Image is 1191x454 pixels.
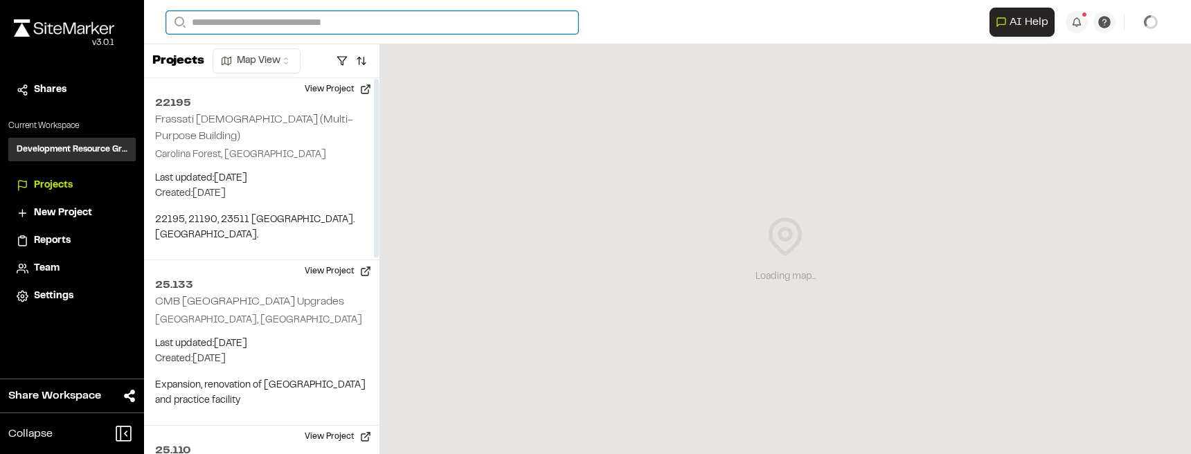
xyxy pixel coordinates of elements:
button: View Project [296,78,379,100]
a: Projects [17,178,127,193]
span: Projects [34,178,73,193]
a: New Project [17,206,127,221]
img: rebrand.png [14,19,114,37]
p: Current Workspace [8,120,136,132]
h2: CMB [GEOGRAPHIC_DATA] Upgrades [155,297,344,307]
a: Team [17,261,127,276]
button: View Project [296,426,379,448]
h2: 25.133 [155,277,368,293]
a: Settings [17,289,127,304]
p: Last updated: [DATE] [155,171,368,186]
p: [GEOGRAPHIC_DATA], [GEOGRAPHIC_DATA] [155,313,368,328]
p: Created: [DATE] [155,352,368,367]
a: Shares [17,82,127,98]
p: Last updated: [DATE] [155,336,368,352]
p: Carolina Forest, [GEOGRAPHIC_DATA] [155,147,368,163]
span: Reports [34,233,71,248]
button: Search [166,11,191,34]
div: Loading map... [755,269,816,284]
button: View Project [296,260,379,282]
span: New Project [34,206,92,221]
div: Open AI Assistant [989,8,1060,37]
a: Reports [17,233,127,248]
h3: Development Resource Group [17,143,127,156]
button: Open AI Assistant [989,8,1055,37]
p: Projects [152,52,204,71]
h2: 22195 [155,95,368,111]
p: Expansion, renovation of [GEOGRAPHIC_DATA] and practice facility [155,378,368,408]
span: Shares [34,82,66,98]
div: Oh geez...please don't... [14,37,114,49]
h2: Frassati [DEMOGRAPHIC_DATA] (Multi-Purpose Building) [155,115,353,141]
p: Created: [DATE] [155,186,368,201]
span: Share Workspace [8,388,101,404]
span: Team [34,261,60,276]
p: 22195, 21190, 23511 [GEOGRAPHIC_DATA]. [GEOGRAPHIC_DATA]. [155,212,368,243]
span: Collapse [8,426,53,442]
span: AI Help [1010,14,1048,30]
span: Settings [34,289,73,304]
